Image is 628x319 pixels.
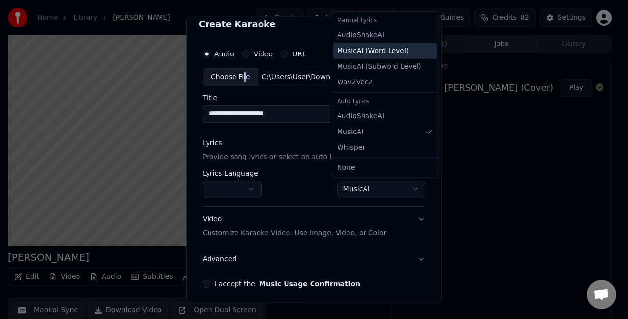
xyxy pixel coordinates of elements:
[337,62,421,72] span: MusicAI ( Subword Level )
[333,95,437,108] div: Auto Lyrics
[333,14,437,27] div: Manual Lyrics
[337,30,384,40] span: AudioShakeAI
[337,111,384,121] span: AudioShakeAI
[337,78,372,87] span: Wav2Vec2
[337,46,409,56] span: MusicAI ( Word Level )
[337,143,365,153] span: Whisper
[337,163,355,173] span: None
[337,127,364,137] span: MusicAI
